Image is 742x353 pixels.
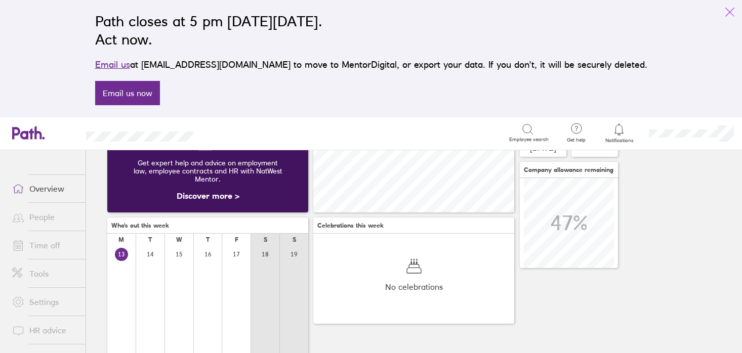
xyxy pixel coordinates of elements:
h2: Path closes at 5 pm [DATE][DATE]. Act now. [95,12,647,49]
a: Time off [4,235,86,255]
span: Employee search [509,137,549,143]
a: Discover more > [177,191,239,201]
span: Company allowance remaining [524,166,613,173]
div: 25 [583,127,607,153]
div: M [118,236,124,243]
span: Who's out this week [111,222,169,229]
div: F [235,236,238,243]
div: Get expert help and advice on employment law, employee contracts and HR with NatWest Mentor. [115,151,300,191]
a: HR advice [4,320,86,340]
a: Settings [4,292,86,312]
p: at [EMAIL_ADDRESS][DOMAIN_NAME] to move to MentorDigital, or export your data. If you don’t, it w... [95,58,647,72]
a: Overview [4,179,86,199]
a: Email us [95,59,130,70]
div: T [206,236,210,243]
a: Email us now [95,81,160,105]
div: T [148,236,152,243]
div: W [176,236,182,243]
a: Tools [4,263,86,284]
span: Get help [560,137,593,143]
span: No celebrations [385,282,443,291]
span: [DATE] [530,143,556,152]
div: S [264,236,267,243]
span: Notifications [603,138,636,144]
div: S [293,236,296,243]
a: Notifications [603,122,636,144]
span: Celebrations this week [317,222,384,229]
a: People [4,207,86,227]
div: Search [220,128,246,137]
